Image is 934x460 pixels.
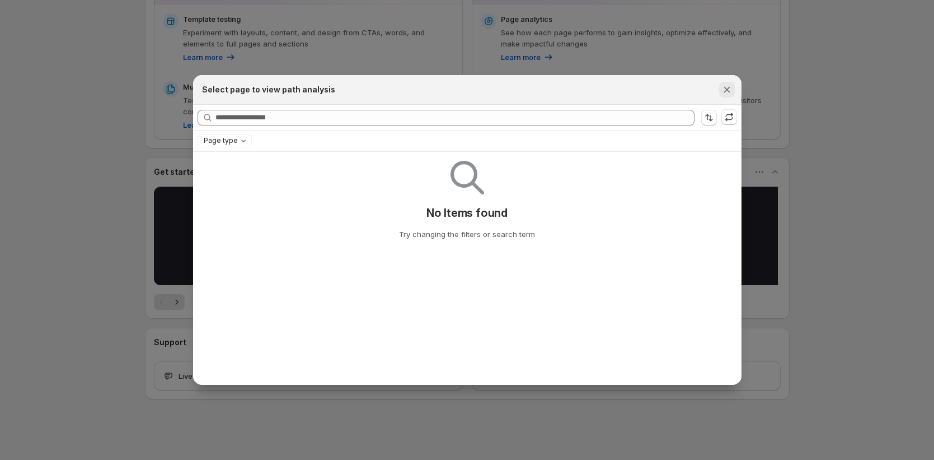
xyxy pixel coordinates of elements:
button: Page type [198,134,251,147]
h2: Select page to view path analysis [202,84,335,95]
p: Try changing the filters or search term [399,229,535,240]
span: Page type [204,136,238,145]
button: Close [719,82,735,97]
button: Sort the results [701,110,717,126]
p: No Items found [426,206,508,220]
img: Empty search results [450,161,484,194]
